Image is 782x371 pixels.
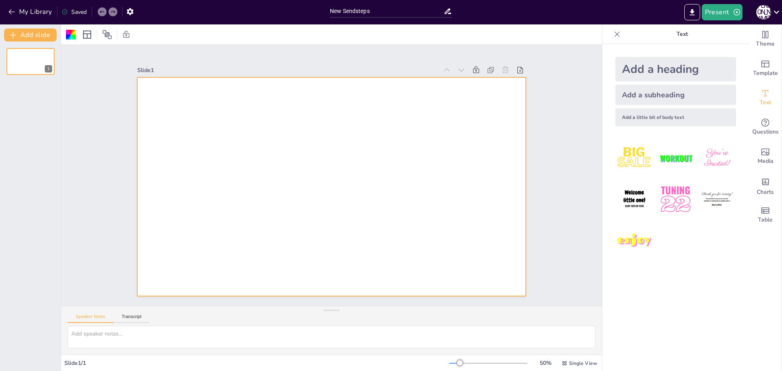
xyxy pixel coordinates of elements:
input: Insert title [330,5,444,17]
button: Present [702,4,742,20]
div: Add a heading [615,57,736,81]
div: Saved [62,8,87,16]
div: 1 [45,65,52,72]
img: 3.jpeg [698,139,736,177]
img: 6.jpeg [698,180,736,218]
img: 7.jpeg [615,222,653,260]
button: Add slide [4,29,57,42]
div: Add images, graphics, shapes or video [749,142,782,171]
p: Text [624,24,741,44]
div: Get real-time input from your audience [749,112,782,142]
div: Add ready made slides [749,54,782,83]
div: 1 [7,48,55,75]
div: [PERSON_NAME] [756,5,771,20]
img: 5.jpeg [657,180,694,218]
button: My Library [6,5,55,18]
img: 1.jpeg [615,139,653,177]
div: Add a subheading [615,85,736,105]
span: Single View [569,360,597,367]
img: 4.jpeg [615,180,653,218]
div: Change the overall theme [749,24,782,54]
div: Layout [81,28,94,41]
button: Transcript [114,314,150,323]
span: Questions [752,127,779,136]
div: 50 % [536,359,555,367]
span: Template [753,69,778,78]
div: Slide 1 [137,66,438,74]
span: Charts [757,188,774,197]
div: Add text boxes [749,83,782,112]
div: Add a little bit of body text [615,108,736,126]
span: Media [758,157,773,166]
img: 2.jpeg [657,139,694,177]
button: Speaker Notes [68,314,114,323]
button: Export to PowerPoint [684,4,700,20]
span: Text [760,98,771,107]
div: Add charts and graphs [749,171,782,200]
span: Theme [756,40,775,48]
div: Slide 1 / 1 [64,359,449,367]
span: Position [102,30,112,40]
div: Add a table [749,200,782,230]
button: [PERSON_NAME] [756,4,771,20]
span: Table [758,215,773,224]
